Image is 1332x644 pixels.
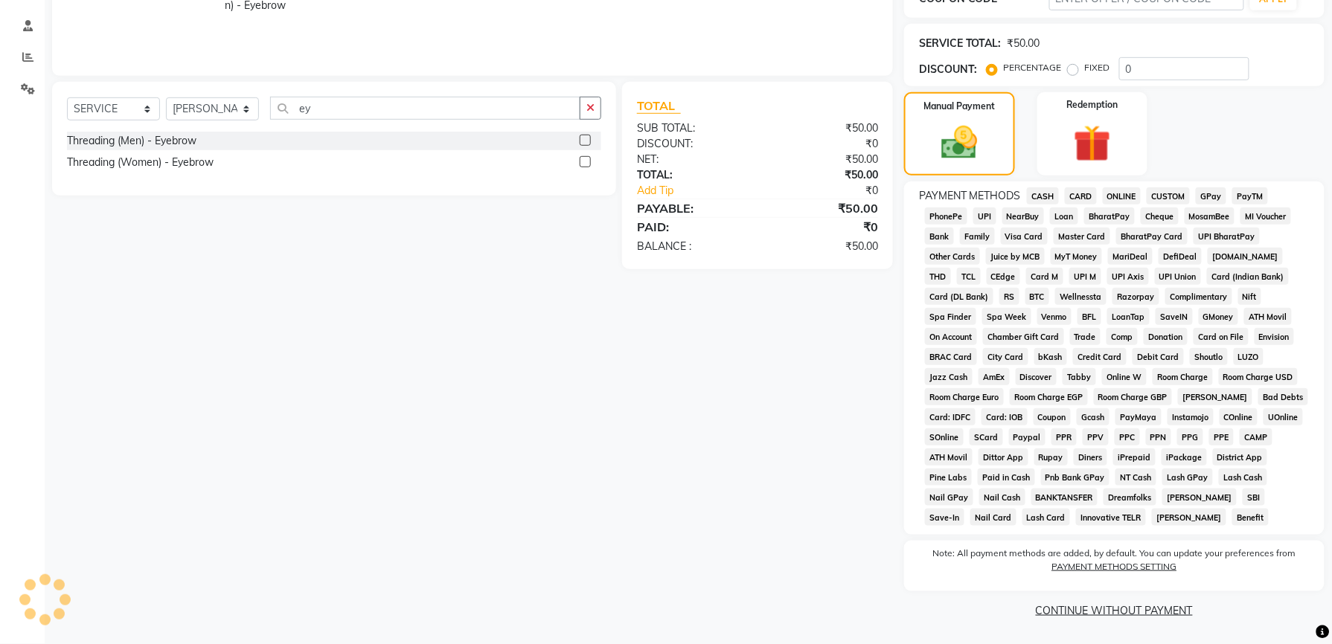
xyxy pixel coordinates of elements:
span: PayTM [1232,187,1268,205]
span: TOTAL [637,98,681,114]
span: COnline [1220,408,1258,425]
span: Razorpay [1112,288,1159,305]
span: Shoutlo [1190,348,1228,365]
span: Paid in Cash [978,468,1035,486]
span: Coupon [1034,408,1072,425]
span: MariDeal [1108,248,1153,265]
span: GMoney [1199,308,1239,325]
span: Benefit [1232,509,1269,526]
div: ₹0 [758,136,889,152]
div: SUB TOTAL: [626,120,758,136]
span: [PERSON_NAME] [1162,489,1237,506]
span: Wellnessta [1055,288,1107,305]
span: Rupay [1034,448,1069,466]
span: Card (DL Bank) [925,288,993,305]
label: PERCENTAGE [1004,61,1062,74]
span: NearBuy [1002,207,1045,225]
span: THD [925,268,951,285]
span: [PERSON_NAME] [1178,388,1252,405]
span: Comp [1107,328,1138,345]
span: ATH Movil [1244,308,1292,325]
label: PAYMENT METHODS SETTING [1051,560,1176,573]
span: Innovative TELR [1076,509,1146,526]
span: Instamojo [1168,408,1214,425]
span: Lash Card [1022,509,1071,526]
span: ATH Movil [925,448,973,466]
span: Pnb Bank GPay [1041,468,1110,486]
span: CEdge [987,268,1021,285]
span: Juice by MCB [986,248,1045,265]
span: ONLINE [1103,187,1142,205]
span: [DOMAIN_NAME] [1208,248,1283,265]
span: Cheque [1141,207,1179,225]
span: PayMaya [1115,408,1162,425]
span: LUZO [1234,348,1264,365]
span: Visa Card [1001,228,1048,245]
div: DISCOUNT: [919,62,978,77]
span: Tabby [1063,368,1096,385]
span: Nift [1238,288,1262,305]
span: Diners [1074,448,1107,466]
span: Gcash [1077,408,1110,425]
span: SCard [970,428,1003,445]
a: CONTINUE WITHOUT PAYMENT [907,603,1322,619]
span: Venmo [1037,308,1072,325]
span: Spa Finder [925,308,976,325]
span: Card (Indian Bank) [1207,268,1289,285]
span: UPI BharatPay [1194,228,1260,245]
span: PAYMENT METHODS [919,188,1021,204]
span: MI Voucher [1240,207,1291,225]
span: Nail GPay [925,489,973,506]
span: Other Cards [925,248,980,265]
span: Paypal [1009,428,1046,445]
span: RS [999,288,1019,305]
span: On Account [925,328,977,345]
span: Envision [1255,328,1295,345]
span: LoanTap [1107,308,1150,325]
span: Bank [925,228,954,245]
span: Card on File [1194,328,1249,345]
div: PAYABLE: [626,199,758,217]
span: SBI [1243,489,1265,506]
span: Credit Card [1073,348,1127,365]
div: ₹50.00 [758,152,889,167]
span: PPR [1051,428,1077,445]
span: Donation [1144,328,1188,345]
span: UOnline [1264,408,1303,425]
span: CAMP [1240,428,1272,445]
span: Room Charge [1153,368,1213,385]
div: PAID: [626,218,758,236]
div: NET: [626,152,758,167]
span: Discover [1016,368,1057,385]
span: BTC [1025,288,1050,305]
div: Threading (Men) - Eyebrow [67,133,196,149]
span: District App [1213,448,1268,466]
div: ₹0 [758,218,889,236]
span: Nail Card [970,509,1016,526]
span: CARD [1065,187,1097,205]
span: PPG [1177,428,1203,445]
a: Add Tip [626,183,779,199]
span: [PERSON_NAME] [1152,509,1226,526]
span: MyT Money [1051,248,1103,265]
span: BRAC Card [925,348,977,365]
span: GPay [1196,187,1226,205]
span: Card: IOB [982,408,1028,425]
span: Complimentary [1165,288,1232,305]
span: Save-In [925,509,964,526]
span: BharatPay [1084,207,1135,225]
span: BANKTANSFER [1031,489,1098,506]
span: Lash Cash [1219,468,1267,486]
div: ₹50.00 [1008,36,1040,51]
div: ₹50.00 [758,199,889,217]
div: BALANCE : [626,239,758,254]
label: Redemption [1067,98,1118,112]
span: PhonePe [925,207,967,225]
input: Search or Scan [270,97,580,120]
span: Card: IDFC [925,408,976,425]
span: UPI M [1069,268,1101,285]
div: SERVICE TOTAL: [919,36,1002,51]
span: PPE [1209,428,1234,445]
span: Lash GPay [1162,468,1213,486]
div: ₹50.00 [758,167,889,183]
